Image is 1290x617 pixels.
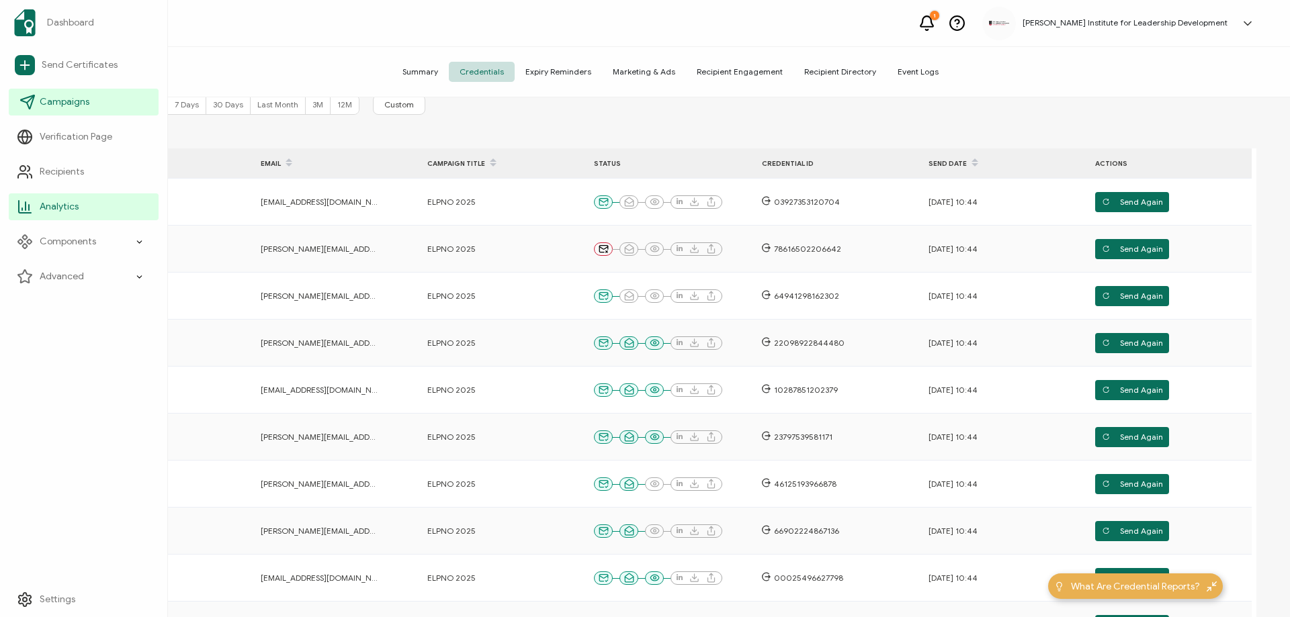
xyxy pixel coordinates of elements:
[1095,380,1169,400] button: Send Again
[929,573,978,583] span: [DATE] 10:44
[175,99,199,109] span: 7 Days
[762,476,836,491] a: 46125193966878
[1085,156,1219,171] div: ACTIONS
[752,156,886,171] div: CREDENTIAL ID
[213,99,243,109] span: 30 Days
[1095,568,1169,588] button: Send Again
[427,479,476,489] span: ELPNO 2025
[771,291,839,301] span: 64941298162302
[762,570,843,585] a: 00025496627798
[449,62,515,82] span: Credentials
[1102,521,1163,541] span: Send Again
[261,197,378,207] span: [EMAIL_ADDRESS][DOMAIN_NAME]
[384,99,414,110] span: Custom
[40,235,96,248] span: Components
[762,382,838,397] a: 10287851202379
[1095,427,1169,447] button: Send Again
[427,197,476,207] span: ELPNO 2025
[9,586,159,613] a: Settings
[929,479,978,489] span: [DATE] 10:44
[887,62,949,82] span: Event Logs
[261,385,378,395] span: [EMAIL_ADDRESS][DOMAIN_NAME]
[257,99,298,109] span: Last Month
[1102,427,1163,447] span: Send Again
[261,432,378,442] span: [PERSON_NAME][EMAIL_ADDRESS][DOMAIN_NAME]
[9,4,159,42] a: Dashboard
[1071,579,1200,594] span: What Are Credential Reports?
[417,152,552,175] div: CAMPAIGN TITLE
[261,573,378,583] span: [EMAIL_ADDRESS][DOMAIN_NAME]
[793,62,887,82] span: Recipient Directory
[1102,333,1163,353] span: Send Again
[251,152,385,175] div: EMAIL
[762,335,845,350] a: 22098922844480
[1102,474,1163,494] span: Send Again
[762,429,832,444] a: 23797539581171
[40,165,84,179] span: Recipients
[771,244,841,254] span: 78616502206642
[40,200,79,213] span: Analytics
[1095,192,1169,212] button: Send Again
[929,526,978,536] span: [DATE] 10:44
[1095,239,1169,259] button: Send Again
[771,432,832,442] span: 23797539581171
[47,16,94,30] span: Dashboard
[9,193,159,220] a: Analytics
[762,194,840,209] a: 03927353120704
[9,124,159,150] a: Verification Page
[515,62,602,82] span: Expiry Reminders
[1095,474,1169,494] button: Send Again
[771,338,845,348] span: 22098922844480
[930,11,939,20] div: 1
[1095,521,1169,541] button: Send Again
[40,95,89,109] span: Campaigns
[9,50,159,81] a: Send Certificates
[929,291,978,301] span: [DATE] 10:44
[261,338,378,348] span: [PERSON_NAME][EMAIL_ADDRESS][PERSON_NAME][DOMAIN_NAME]
[14,9,36,36] img: sertifier-logomark-colored.svg
[771,385,838,395] span: 10287851202379
[427,573,476,583] span: ELPNO 2025
[40,593,75,606] span: Settings
[1095,286,1169,306] button: Send Again
[261,244,378,254] span: [PERSON_NAME][EMAIL_ADDRESS][PERSON_NAME][DOMAIN_NAME]
[1207,581,1217,591] img: minimize-icon.svg
[929,432,978,442] span: [DATE] 10:44
[373,95,425,115] button: Custom
[929,244,978,254] span: [DATE] 10:44
[312,99,323,109] span: 3M
[9,158,159,185] a: Recipients
[427,385,476,395] span: ELPNO 2025
[1102,380,1163,400] span: Send Again
[771,526,839,536] span: 66902224867136
[771,479,836,489] span: 46125193966878
[392,62,449,82] span: Summary
[40,270,84,283] span: Advanced
[1102,568,1163,588] span: Send Again
[1223,553,1290,617] iframe: Chat Widget
[427,244,476,254] span: ELPNO 2025
[771,573,843,583] span: 00025496627798
[261,526,378,536] span: [PERSON_NAME][EMAIL_ADDRESS][PERSON_NAME][DOMAIN_NAME]
[762,288,839,303] a: 64941298162302
[602,62,686,82] span: Marketing & Ads
[1102,192,1163,212] span: Send Again
[1023,18,1228,28] h5: [PERSON_NAME] Institute for Leadership Development
[42,58,118,72] span: Send Certificates
[762,241,841,256] a: 78616502206642
[584,156,752,171] div: STATUS
[918,152,1053,175] div: Send Date
[9,89,159,115] a: Campaigns
[929,385,978,395] span: [DATE] 10:44
[40,130,112,144] span: Verification Page
[989,21,1009,26] img: 50242d11-6285-47da-addb-352dcdb0990e.png
[1102,239,1163,259] span: Send Again
[929,338,978,348] span: [DATE] 10:44
[427,432,476,442] span: ELPNO 2025
[427,338,476,348] span: ELPNO 2025
[762,523,839,538] a: 66902224867136
[929,197,978,207] span: [DATE] 10:44
[771,197,840,207] span: 03927353120704
[1095,333,1169,353] button: Send Again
